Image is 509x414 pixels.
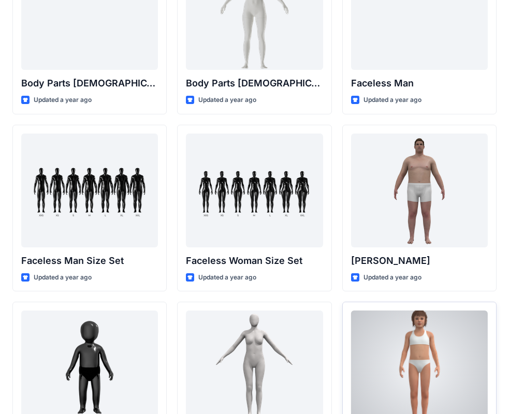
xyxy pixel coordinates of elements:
a: Joseph [351,134,488,247]
a: Faceless Woman Size Set [186,134,323,247]
p: [PERSON_NAME] [351,254,488,268]
a: Faceless Man Size Set [21,134,158,247]
p: Updated a year ago [34,272,92,283]
p: Updated a year ago [34,95,92,106]
p: Faceless Man [351,76,488,91]
p: Body Parts [DEMOGRAPHIC_DATA] [21,76,158,91]
p: Faceless Woman Size Set [186,254,323,268]
p: Updated a year ago [198,95,256,106]
p: Body Parts [DEMOGRAPHIC_DATA] [186,76,323,91]
p: Updated a year ago [363,272,421,283]
p: Faceless Man Size Set [21,254,158,268]
p: Updated a year ago [363,95,421,106]
p: Updated a year ago [198,272,256,283]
